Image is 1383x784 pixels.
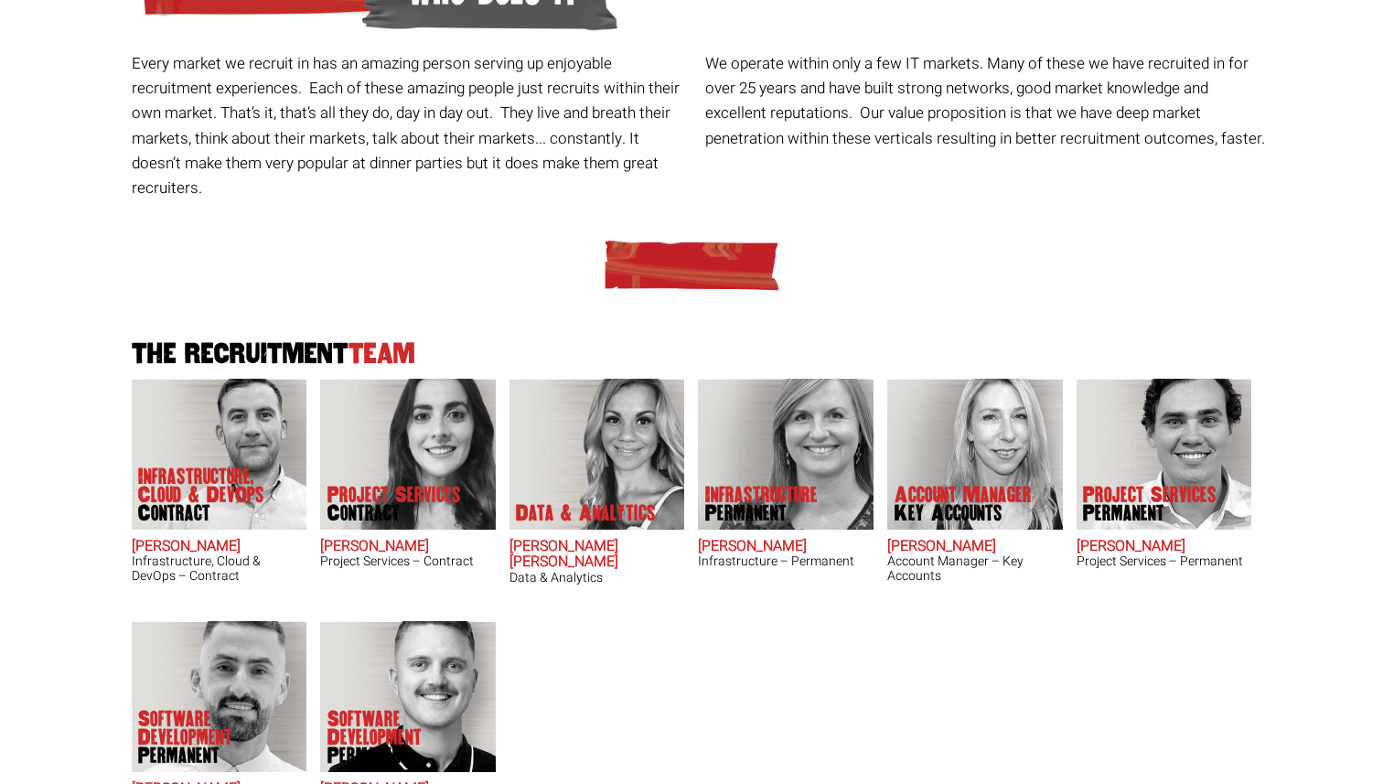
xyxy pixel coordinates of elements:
[327,746,474,765] span: Permanent
[705,486,818,522] p: Infrastructure
[132,51,692,200] p: Every market we recruit in has an amazing person serving up enjoyable recruitment experiences. Ea...
[320,621,496,772] img: Sam Williamson does Software Development Permanent
[509,571,685,585] h3: Data & Analytics
[887,539,1063,555] h2: [PERSON_NAME]
[705,504,818,522] span: Permanent
[124,340,1259,369] h2: The Recruitment
[1077,539,1252,555] h2: [PERSON_NAME]
[131,621,306,772] img: Liam Cox does Software Development Permanent
[698,554,874,568] h3: Infrastructure – Permanent
[320,554,496,568] h3: Project Services – Contract
[1083,486,1217,522] p: Project Services
[320,539,496,555] h2: [PERSON_NAME]
[138,710,284,765] p: Software Development
[138,746,284,765] span: Permanent
[887,379,1063,530] img: Frankie Gaffney's our Account Manager Key Accounts
[895,486,1032,522] p: Account Manager
[138,467,284,522] p: Infrastructure, Cloud & DevOps
[1076,379,1251,530] img: Sam McKay does Project Services Permanent
[509,379,684,530] img: Anna-Maria Julie does Data & Analytics
[509,539,685,571] h2: [PERSON_NAME] [PERSON_NAME]
[348,338,415,369] span: Team
[131,379,306,530] img: Adam Eshet does Infrastructure, Cloud & DevOps Contract
[132,539,307,555] h2: [PERSON_NAME]
[895,504,1032,522] span: Key Accounts
[320,379,496,530] img: Claire Sheerin does Project Services Contract
[327,710,474,765] p: Software Development
[138,504,284,522] span: Contract
[516,504,656,522] p: Data & Analytics
[705,51,1266,151] p: We operate within only a few IT markets. Many of these we have recruited in for over 25 years and...
[887,554,1063,583] h3: Account Manager – Key Accounts
[327,486,461,522] p: Project Services
[1083,504,1217,522] span: Permanent
[1261,127,1265,150] span: .
[698,539,874,555] h2: [PERSON_NAME]
[327,504,461,522] span: Contract
[1077,554,1252,568] h3: Project Services – Permanent
[698,379,874,530] img: Amanda Evans's Our Infrastructure Permanent
[132,554,307,583] h3: Infrastructure, Cloud & DevOps – Contract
